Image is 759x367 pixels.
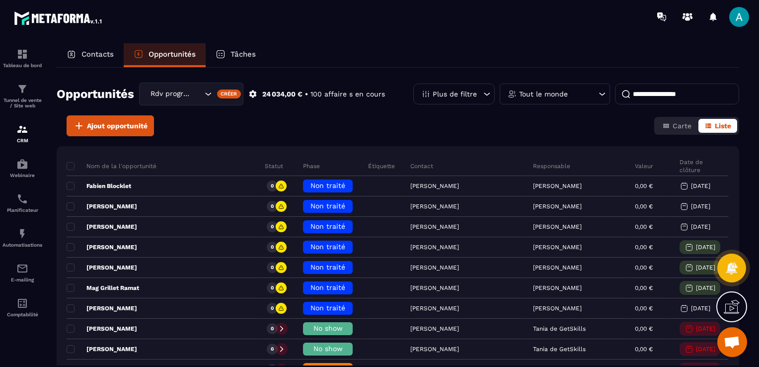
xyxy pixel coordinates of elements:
[696,264,715,271] p: [DATE]
[2,116,42,151] a: formationformationCRM
[271,223,274,230] p: 0
[410,162,433,170] p: Contact
[533,346,586,353] p: Tania de GetSkills
[635,203,653,210] p: 0,00 €
[656,119,697,133] button: Carte
[368,162,395,170] p: Étiquette
[2,255,42,290] a: emailemailE-mailing
[67,345,137,353] p: [PERSON_NAME]
[67,284,139,292] p: Mag Grillet Ramat
[2,63,42,68] p: Tableau de bord
[206,43,266,67] a: Tâches
[67,264,137,272] p: [PERSON_NAME]
[271,183,274,189] p: 0
[67,202,137,210] p: [PERSON_NAME]
[310,182,345,189] span: Non traité
[57,84,134,104] h2: Opportunités
[271,305,274,312] p: 0
[310,243,345,251] span: Non traité
[717,327,747,357] a: Ouvrir le chat
[533,305,582,312] p: [PERSON_NAME]
[313,324,343,332] span: No show
[87,121,148,131] span: Ajout opportunité
[124,43,206,67] a: Opportunités
[533,244,582,251] p: [PERSON_NAME]
[67,223,137,231] p: [PERSON_NAME]
[14,9,103,27] img: logo
[271,284,274,291] p: 0
[433,91,477,97] p: Plus de filtre
[2,207,42,213] p: Planificateur
[16,263,28,275] img: email
[192,89,202,99] input: Search for option
[691,305,710,312] p: [DATE]
[2,277,42,282] p: E-mailing
[16,297,28,309] img: accountant
[271,203,274,210] p: 0
[635,183,653,189] p: 0,00 €
[2,97,42,108] p: Tunnel de vente / Site web
[310,90,385,99] p: 100 affaire s en cours
[2,151,42,185] a: automationsautomationsWebinaire
[696,244,715,251] p: [DATE]
[635,264,653,271] p: 0,00 €
[533,264,582,271] p: [PERSON_NAME]
[635,284,653,291] p: 0,00 €
[57,43,124,67] a: Contacts
[265,162,283,170] p: Statut
[635,325,653,332] p: 0,00 €
[2,138,42,143] p: CRM
[149,50,196,59] p: Opportunités
[635,305,653,312] p: 0,00 €
[635,244,653,251] p: 0,00 €
[16,193,28,205] img: scheduler
[67,325,137,333] p: [PERSON_NAME]
[691,203,710,210] p: [DATE]
[262,90,303,99] p: 24 034,00 €
[271,346,274,353] p: 0
[673,122,691,130] span: Carte
[310,222,345,230] span: Non traité
[691,183,710,189] p: [DATE]
[67,162,156,170] p: Nom de la l'opportunité
[533,162,570,170] p: Responsable
[696,325,715,332] p: [DATE]
[16,228,28,240] img: automations
[303,162,320,170] p: Phase
[696,346,715,353] p: [DATE]
[271,244,274,251] p: 0
[715,122,731,130] span: Liste
[533,203,582,210] p: [PERSON_NAME]
[16,158,28,170] img: automations
[533,223,582,230] p: [PERSON_NAME]
[310,304,345,312] span: Non traité
[2,242,42,248] p: Automatisations
[519,91,568,97] p: Tout le monde
[310,263,345,271] span: Non traité
[691,223,710,230] p: [DATE]
[533,325,586,332] p: Tania de GetSkills
[230,50,256,59] p: Tâches
[635,162,653,170] p: Valeur
[698,119,737,133] button: Liste
[81,50,114,59] p: Contacts
[16,123,28,135] img: formation
[271,325,274,332] p: 0
[67,182,131,190] p: Fabien Blocklet
[680,158,721,174] p: Date de clôture
[2,312,42,317] p: Comptabilité
[310,283,345,291] span: Non traité
[635,346,653,353] p: 0,00 €
[2,290,42,325] a: accountantaccountantComptabilité
[305,90,308,99] p: •
[310,202,345,210] span: Non traité
[67,243,137,251] p: [PERSON_NAME]
[67,115,154,136] button: Ajout opportunité
[16,48,28,60] img: formation
[2,41,42,76] a: formationformationTableau de bord
[271,264,274,271] p: 0
[2,76,42,116] a: formationformationTunnel de vente / Site web
[2,173,42,178] p: Webinaire
[139,83,243,105] div: Search for option
[16,83,28,95] img: formation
